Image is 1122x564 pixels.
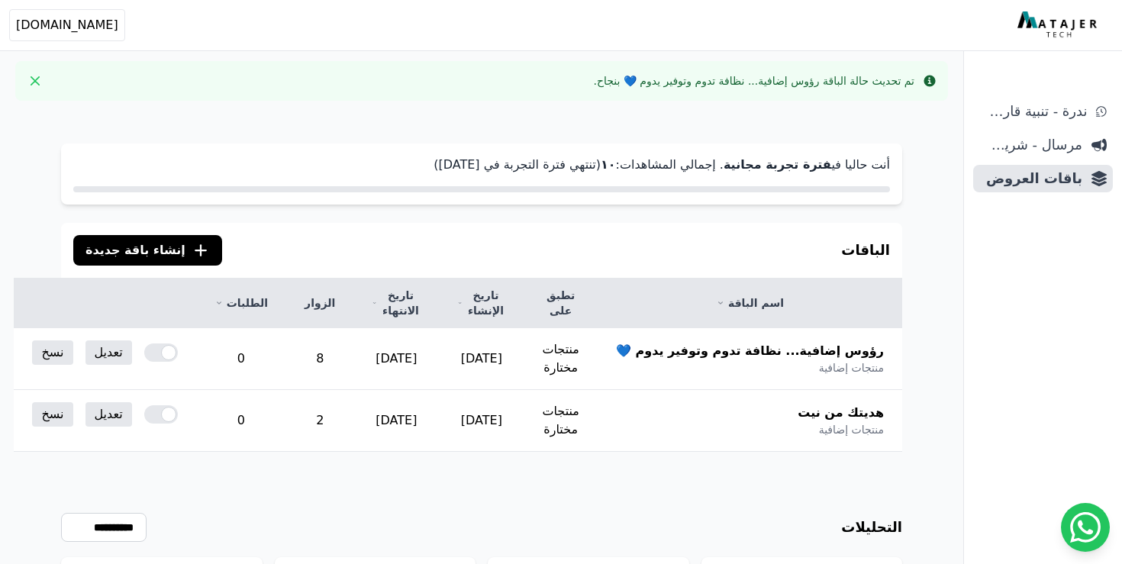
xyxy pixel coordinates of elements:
span: منتجات إضافية [819,422,884,437]
div: تم تحديث حالة الباقة رؤوس إضافية... نظافة تدوم وتوفير يدوم 💙 بنجاح. [594,73,914,89]
a: تاريخ الانتهاء [372,288,421,318]
h3: الباقات [841,240,890,261]
a: الطلبات [214,295,268,311]
p: أنت حاليا في . إجمالي المشاهدات: (تنتهي فترة التجربة في [DATE]) [73,156,890,174]
td: منتجات مختارة [524,328,598,390]
td: 2 [286,390,353,452]
span: باقات العروض [979,168,1082,189]
td: [DATE] [439,390,524,452]
th: تطبق على [524,279,598,328]
a: تعديل [85,402,132,427]
strong: ١۰ [601,157,616,172]
button: إنشاء باقة جديدة [73,235,222,266]
span: رؤوس إضافية... نظافة تدوم وتوفير يدوم 💙 [616,342,884,360]
a: تاريخ الإنشاء [457,288,505,318]
td: 0 [196,390,286,452]
a: نسخ [32,340,73,365]
span: مرسال - شريط دعاية [979,134,1082,156]
span: منتجات إضافية [819,360,884,375]
span: [DOMAIN_NAME] [16,16,118,34]
span: إنشاء باقة جديدة [85,241,185,259]
img: MatajerTech Logo [1017,11,1101,39]
button: [DOMAIN_NAME] [9,9,125,41]
a: تعديل [85,340,132,365]
h3: التحليلات [841,517,902,538]
span: ندرة - تنبية قارب علي النفاذ [979,101,1087,122]
button: Close [23,69,47,93]
span: هديتك من نيت [798,404,884,422]
td: [DATE] [439,328,524,390]
td: [DATE] [353,390,439,452]
a: اسم الباقة [616,295,884,311]
td: 8 [286,328,353,390]
strong: فترة تجربة مجانية [724,157,831,172]
td: منتجات مختارة [524,390,598,452]
th: الزوار [286,279,353,328]
td: 0 [196,328,286,390]
a: نسخ [32,402,73,427]
td: [DATE] [353,328,439,390]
